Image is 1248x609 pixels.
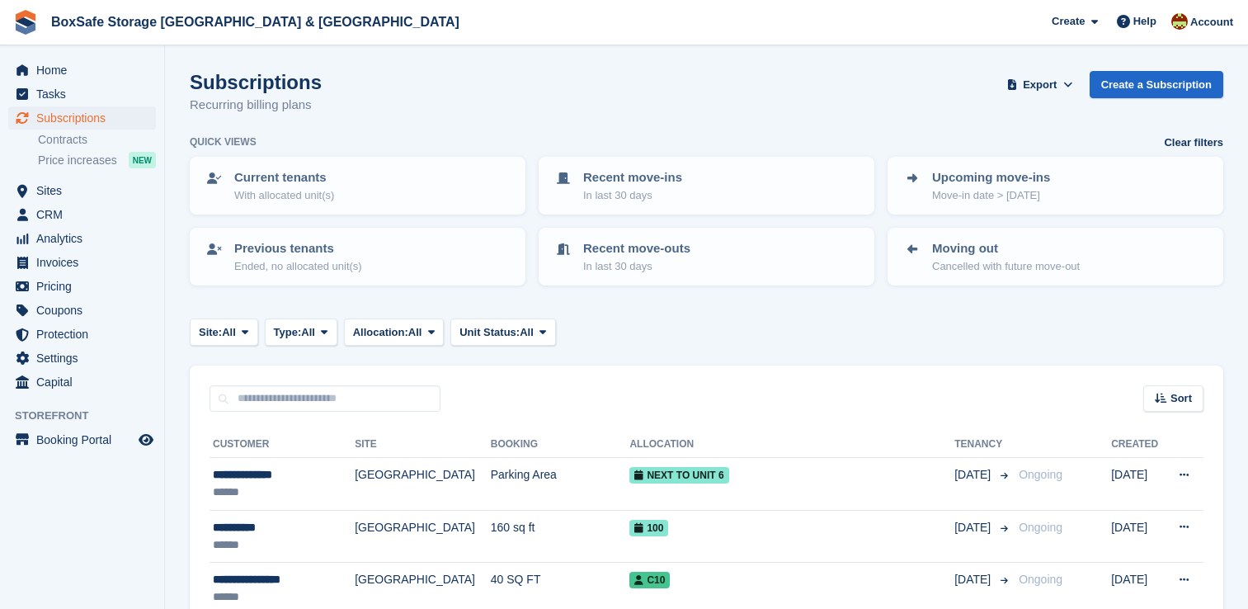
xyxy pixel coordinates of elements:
a: Create a Subscription [1090,71,1223,98]
p: Previous tenants [234,239,362,258]
span: [DATE] [954,571,994,588]
a: Moving out Cancelled with future move-out [889,229,1222,284]
button: Allocation: All [344,319,445,346]
a: menu [8,428,156,451]
p: Recurring billing plans [190,96,322,115]
span: 100 [629,520,668,536]
button: Unit Status: All [450,319,555,346]
td: [DATE] [1111,458,1165,511]
h1: Subscriptions [190,71,322,93]
p: Upcoming move-ins [932,168,1050,187]
span: Coupons [36,299,135,322]
span: Help [1133,13,1156,30]
span: Analytics [36,227,135,250]
button: Site: All [190,319,258,346]
a: Contracts [38,132,156,148]
span: [DATE] [954,519,994,536]
span: Invoices [36,251,135,274]
p: Moving out [932,239,1080,258]
div: NEW [129,152,156,168]
th: Booking [491,432,630,458]
span: All [408,324,422,341]
span: Site: [199,324,222,341]
td: Parking Area [491,458,630,511]
td: [GEOGRAPHIC_DATA] [355,458,491,511]
a: Preview store [136,430,156,450]
p: Recent move-outs [583,239,690,258]
span: Booking Portal [36,428,135,451]
span: Unit Status: [459,324,520,341]
p: In last 30 days [583,258,690,275]
a: menu [8,371,156,394]
p: Move-in date > [DATE] [932,187,1050,204]
span: Ongoing [1019,521,1062,534]
span: Allocation: [353,324,408,341]
span: Ongoing [1019,468,1062,481]
a: menu [8,275,156,298]
a: menu [8,106,156,130]
span: Tasks [36,83,135,106]
span: Capital [36,371,135,394]
a: Price increases NEW [38,151,156,169]
a: Recent move-outs In last 30 days [540,229,873,284]
span: Type: [274,324,302,341]
p: In last 30 days [583,187,682,204]
td: [GEOGRAPHIC_DATA] [355,510,491,563]
span: Protection [36,323,135,346]
th: Created [1111,432,1165,458]
a: Recent move-ins In last 30 days [540,158,873,213]
p: With allocated unit(s) [234,187,334,204]
span: C10 [629,572,670,588]
span: Export [1023,77,1057,93]
a: menu [8,299,156,322]
span: Account [1190,14,1233,31]
span: Sort [1170,390,1192,407]
a: menu [8,347,156,370]
span: Ongoing [1019,573,1062,586]
a: Upcoming move-ins Move-in date > [DATE] [889,158,1222,213]
a: Clear filters [1164,135,1223,151]
a: menu [8,83,156,106]
span: All [301,324,315,341]
span: Sites [36,179,135,202]
span: CRM [36,203,135,226]
button: Export [1004,71,1076,98]
a: Current tenants With allocated unit(s) [191,158,524,213]
span: Price increases [38,153,117,168]
a: BoxSafe Storage [GEOGRAPHIC_DATA] & [GEOGRAPHIC_DATA] [45,8,466,35]
a: menu [8,203,156,226]
a: menu [8,59,156,82]
p: Recent move-ins [583,168,682,187]
span: Settings [36,347,135,370]
td: 160 sq ft [491,510,630,563]
span: All [222,324,236,341]
th: Tenancy [954,432,1012,458]
a: menu [8,179,156,202]
span: Next To Unit 6 [629,467,728,484]
p: Current tenants [234,168,334,187]
a: Previous tenants Ended, no allocated unit(s) [191,229,524,284]
span: Subscriptions [36,106,135,130]
span: Storefront [15,408,164,424]
span: [DATE] [954,466,994,484]
span: Home [36,59,135,82]
button: Type: All [265,319,337,346]
img: Kim [1171,13,1188,30]
span: All [520,324,534,341]
th: Customer [210,432,355,458]
p: Cancelled with future move-out [932,258,1080,275]
th: Site [355,432,491,458]
a: menu [8,323,156,346]
th: Allocation [629,432,954,458]
span: Create [1052,13,1085,30]
span: Pricing [36,275,135,298]
h6: Quick views [190,135,257,149]
p: Ended, no allocated unit(s) [234,258,362,275]
a: menu [8,251,156,274]
img: stora-icon-8386f47178a22dfd0bd8f6a31ec36ba5ce8667c1dd55bd0f319d3a0aa187defe.svg [13,10,38,35]
td: [DATE] [1111,510,1165,563]
a: menu [8,227,156,250]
